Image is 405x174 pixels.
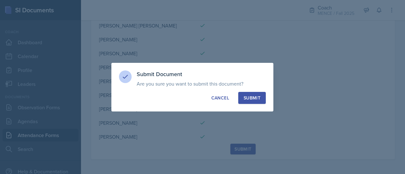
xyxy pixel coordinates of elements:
[137,81,266,87] p: Are you sure you want to submit this document?
[238,92,266,104] button: Submit
[137,70,266,78] h3: Submit Document
[211,95,229,101] div: Cancel
[206,92,234,104] button: Cancel
[244,95,260,101] div: Submit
